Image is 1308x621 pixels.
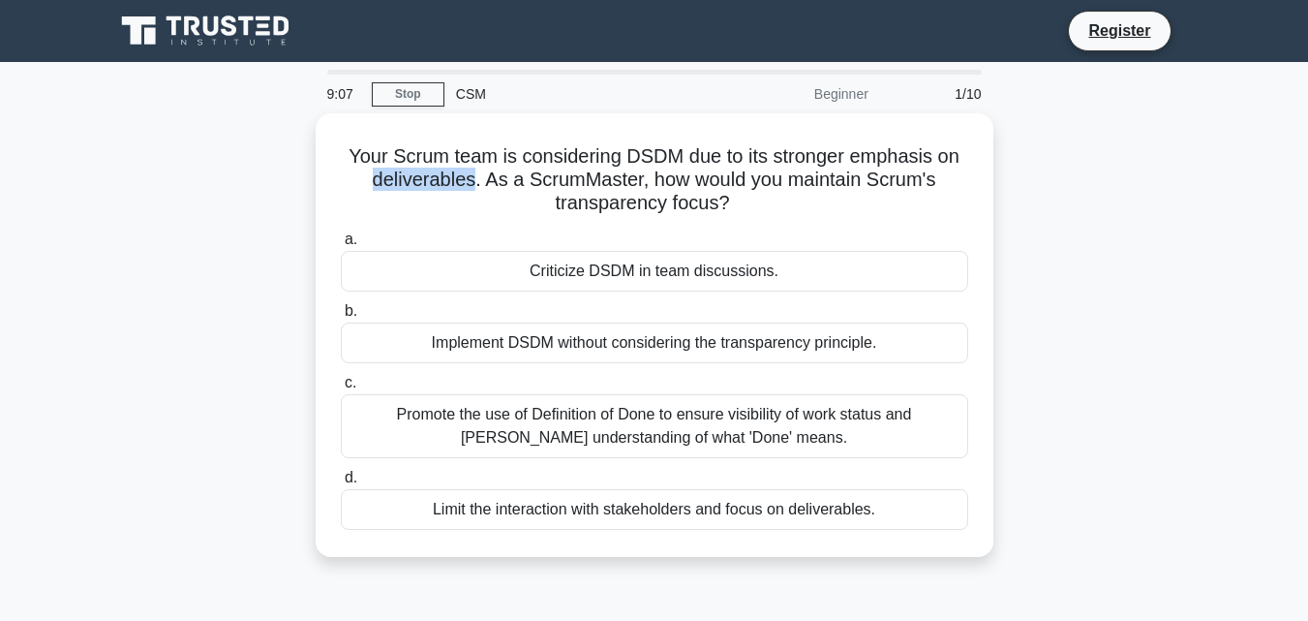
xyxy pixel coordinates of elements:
span: a. [345,231,357,247]
div: 9:07 [316,75,372,113]
a: Register [1077,18,1162,43]
div: 1/10 [880,75,993,113]
div: Limit the interaction with stakeholders and focus on deliverables. [341,489,968,530]
div: Criticize DSDM in team discussions. [341,251,968,292]
a: Stop [372,82,444,107]
div: Beginner [711,75,880,113]
span: b. [345,302,357,319]
div: Implement DSDM without considering the transparency principle. [341,323,968,363]
div: CSM [444,75,711,113]
div: Promote the use of Definition of Done to ensure visibility of work status and [PERSON_NAME] under... [341,394,968,458]
span: d. [345,469,357,485]
span: c. [345,374,356,390]
h5: Your Scrum team is considering DSDM due to its stronger emphasis on deliverables. As a ScrumMaste... [339,144,970,216]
